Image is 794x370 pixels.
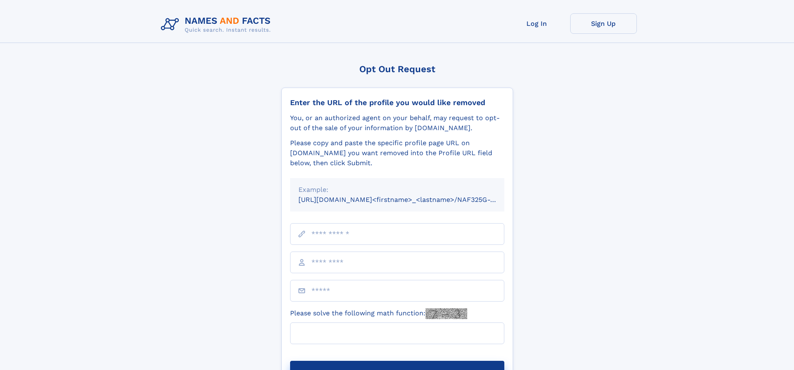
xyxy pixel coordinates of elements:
[290,98,504,107] div: Enter the URL of the profile you would like removed
[290,308,467,319] label: Please solve the following math function:
[281,64,513,74] div: Opt Out Request
[570,13,637,34] a: Sign Up
[298,185,496,195] div: Example:
[503,13,570,34] a: Log In
[290,113,504,133] div: You, or an authorized agent on your behalf, may request to opt-out of the sale of your informatio...
[158,13,278,36] img: Logo Names and Facts
[298,196,520,204] small: [URL][DOMAIN_NAME]<firstname>_<lastname>/NAF325G-xxxxxxxx
[290,138,504,168] div: Please copy and paste the specific profile page URL on [DOMAIN_NAME] you want removed into the Pr...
